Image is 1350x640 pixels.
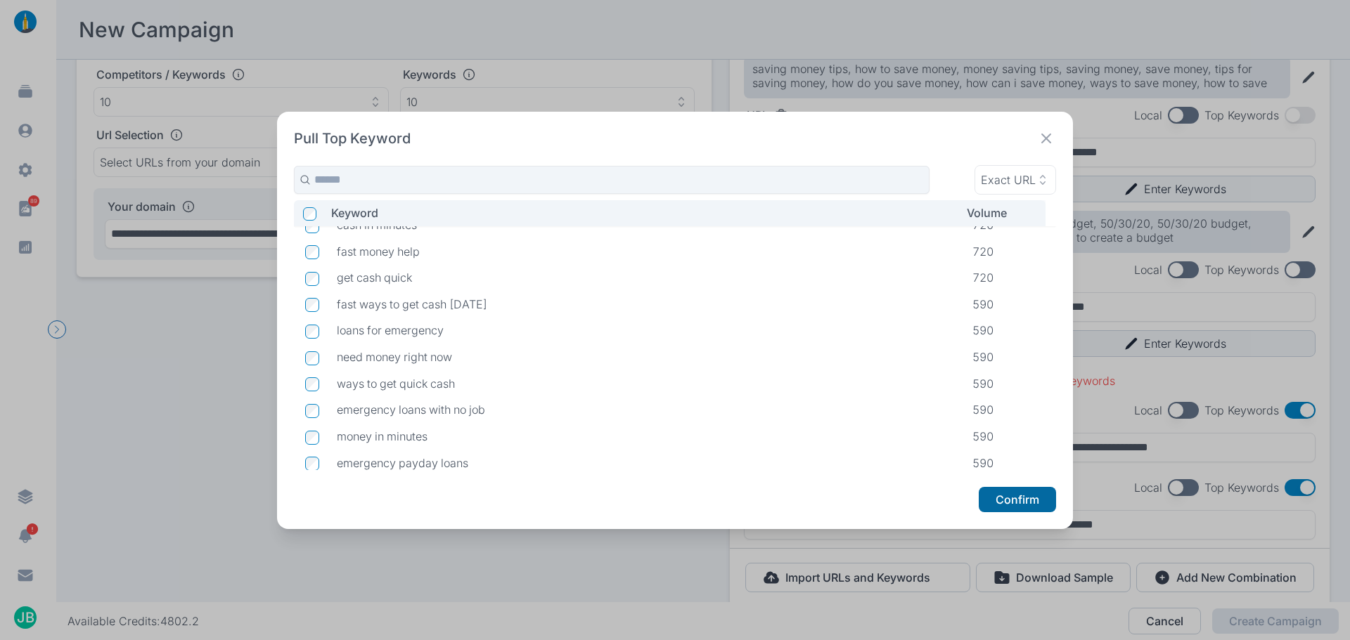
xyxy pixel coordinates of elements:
p: Volume [967,206,1027,220]
p: need money right now [337,350,950,364]
button: Exact URL [975,165,1056,195]
span: 590 [972,429,994,443]
button: Confirm [979,487,1056,512]
span: 720 [972,244,994,259]
span: 590 [972,297,994,311]
p: money in minutes [337,429,950,443]
p: ways to get quick cash [337,377,950,391]
p: get cash quick [337,270,950,285]
span: 590 [972,377,994,391]
span: 720 [972,270,994,285]
p: emergency payday loans [337,456,950,470]
h2: Pull Top Keyword [294,129,411,148]
p: fast ways to get cash [DATE] [337,297,950,311]
p: emergency loans with no job [337,403,950,417]
p: fast money help [337,244,950,259]
span: 590 [972,350,994,364]
span: 590 [972,456,994,470]
p: loans for emergency [337,323,950,337]
span: 590 [972,403,994,417]
span: 590 [972,323,994,337]
p: Exact URL [981,173,1036,187]
p: Keyword [331,206,942,220]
